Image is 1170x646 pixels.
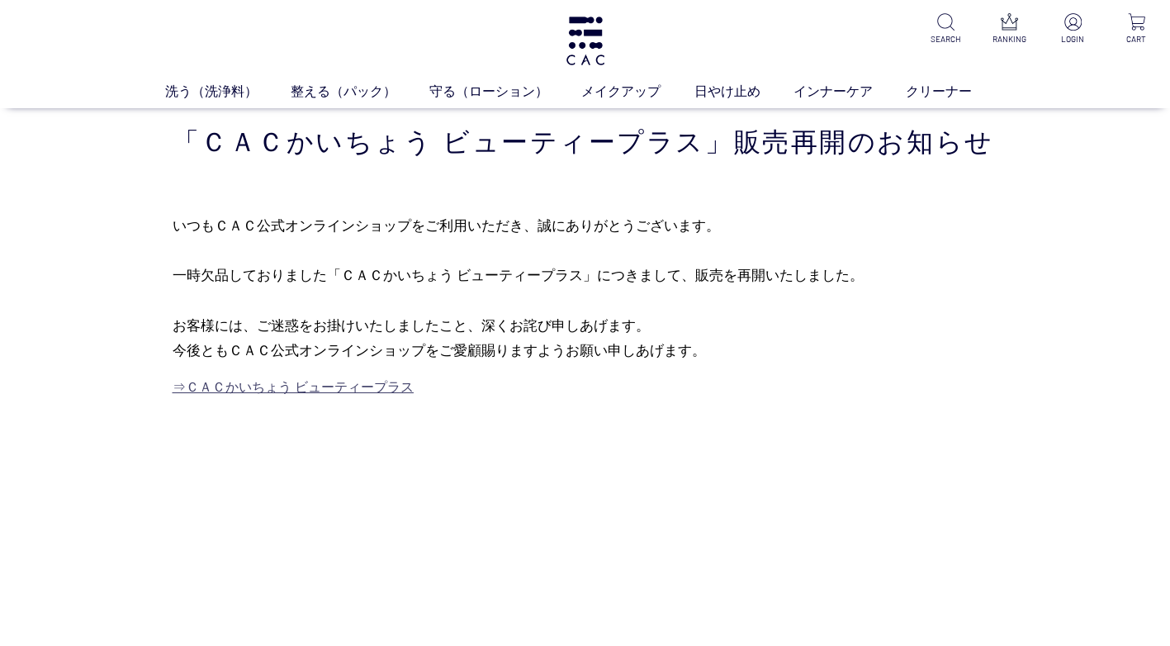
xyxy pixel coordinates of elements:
a: ⇒ＣＡＣかいちょう ビューティープラス [173,380,414,394]
a: CART [1116,13,1157,45]
a: 守る（ローション） [429,82,581,102]
a: メイクアップ [581,82,694,102]
img: logo [564,17,607,65]
a: 整える（パック） [291,82,429,102]
p: RANKING [989,33,1030,45]
a: クリーナー [906,82,1005,102]
a: RANKING [989,13,1030,45]
a: 洗う（洗浄料） [165,82,291,102]
p: いつもＣＡＣ公式オンラインショップをご利用いただき、誠にありがとうございます。 一時欠品しておりました「ＣＡＣかいちょう ビューティープラス」につきまして、販売を再開いたしました。 お客様には、... [173,213,998,365]
a: LOGIN [1053,13,1093,45]
a: 日やけ止め [694,82,793,102]
a: SEARCH [926,13,966,45]
p: LOGIN [1053,33,1093,45]
h1: 「ＣＡＣかいちょう ビューティープラス」販売再開のお知らせ [173,125,998,160]
p: SEARCH [926,33,966,45]
p: CART [1116,33,1157,45]
a: インナーケア [793,82,906,102]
